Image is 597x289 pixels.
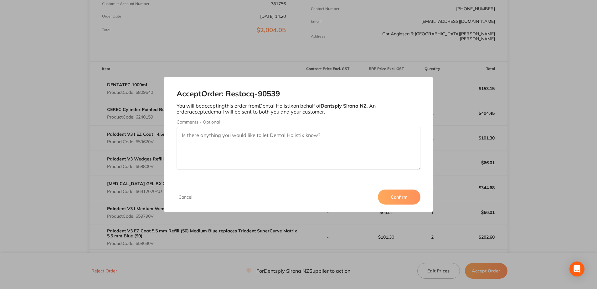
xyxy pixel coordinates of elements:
p: You will be accepting this order from Dental Holistix on behalf of . An order accepted email will... [177,103,420,114]
div: Open Intercom Messenger [569,261,584,276]
label: Comments - Optional [177,119,420,124]
button: Cancel [177,194,194,200]
b: Dentsply Sirona NZ [321,103,367,109]
button: Confirm [378,190,420,205]
h2: Accept Order: Restocq- 90539 [177,89,420,98]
